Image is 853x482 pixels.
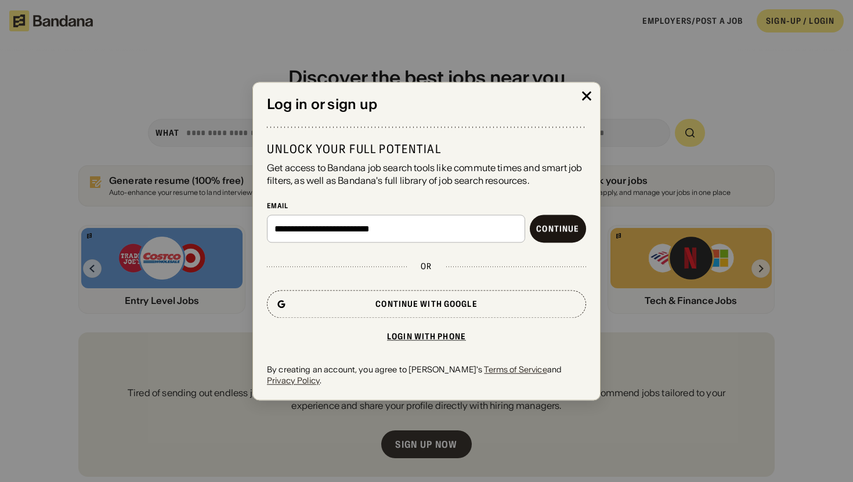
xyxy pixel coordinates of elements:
[267,161,586,187] div: Get access to Bandana job search tools like commute times and smart job filters, as well as Banda...
[267,365,586,386] div: By creating an account, you agree to [PERSON_NAME]'s and .
[267,142,586,157] div: Unlock your full potential
[267,201,586,211] div: Email
[536,225,579,233] div: Continue
[387,333,466,341] div: Login with phone
[421,262,432,272] div: or
[375,300,477,309] div: Continue with Google
[484,365,547,375] a: Terms of Service
[267,96,586,113] div: Log in or sign up
[267,375,320,386] a: Privacy Policy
